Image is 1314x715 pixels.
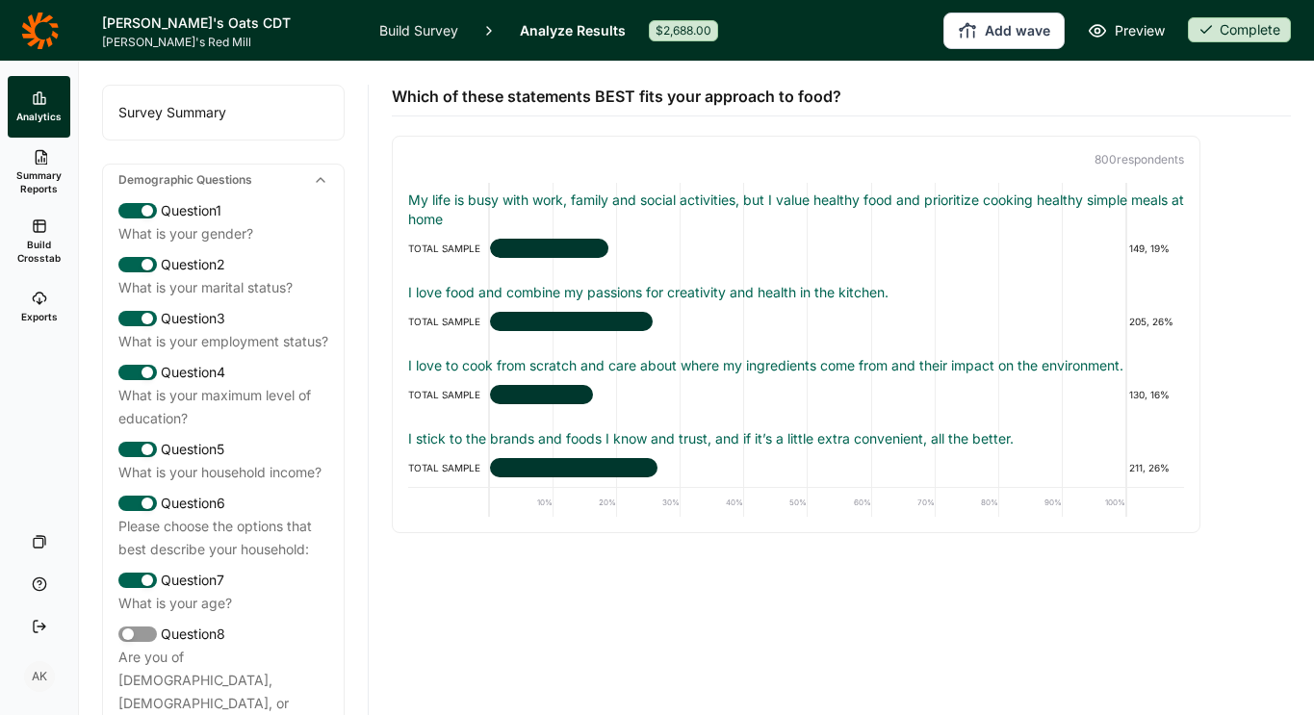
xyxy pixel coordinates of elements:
[408,383,490,406] div: TOTAL SAMPLE
[617,488,681,517] div: 30%
[118,307,328,330] div: Question 3
[1126,310,1184,333] div: 205, 26%
[1126,456,1184,479] div: 211, 26%
[408,191,1184,229] div: My life is busy with work, family and social activities, but I value healthy food and prioritize ...
[8,276,70,338] a: Exports
[118,515,328,561] div: Please choose the options that best describe your household:
[118,361,328,384] div: Question 4
[118,222,328,245] div: What is your gender?
[118,569,328,592] div: Question 7
[118,199,328,222] div: Question 1
[118,384,328,430] div: What is your maximum level of education?
[408,152,1184,167] p: 800 respondent s
[118,330,328,353] div: What is your employment status?
[649,20,718,41] div: $2,688.00
[15,238,63,265] span: Build Crosstab
[118,253,328,276] div: Question 2
[1188,17,1291,42] div: Complete
[103,86,344,140] div: Survey Summary
[24,661,55,692] div: AK
[118,492,328,515] div: Question 6
[872,488,936,517] div: 70%
[1188,17,1291,44] button: Complete
[408,429,1184,448] div: I stick to the brands and foods I know and trust, and if it’s a little extra convenient, all the ...
[936,488,999,517] div: 80%
[392,85,841,108] span: Which of these statements BEST fits your approach to food?
[103,165,344,195] div: Demographic Questions
[118,623,328,646] div: Question 8
[1126,383,1184,406] div: 130, 16%
[118,592,328,615] div: What is your age?
[408,356,1184,375] div: I love to cook from scratch and care about where my ingredients come from and their impact on the...
[999,488,1063,517] div: 90%
[490,488,554,517] div: 10%
[408,456,490,479] div: TOTAL SAMPLE
[1088,19,1165,42] a: Preview
[744,488,808,517] div: 50%
[408,310,490,333] div: TOTAL SAMPLE
[118,461,328,484] div: What is your household income?
[15,168,63,195] span: Summary Reports
[1126,237,1184,260] div: 149, 19%
[8,76,70,138] a: Analytics
[102,35,356,50] span: [PERSON_NAME]'s Red Mill
[808,488,871,517] div: 60%
[408,237,490,260] div: TOTAL SAMPLE
[1115,19,1165,42] span: Preview
[681,488,744,517] div: 40%
[943,13,1065,49] button: Add wave
[408,283,1184,302] div: I love food and combine my passions for creativity and health in the kitchen.
[8,207,70,276] a: Build Crosstab
[16,110,62,123] span: Analytics
[554,488,617,517] div: 20%
[118,276,328,299] div: What is your marital status?
[21,310,58,323] span: Exports
[118,438,328,461] div: Question 5
[8,138,70,207] a: Summary Reports
[102,12,356,35] h1: [PERSON_NAME]'s Oats CDT
[1063,488,1126,517] div: 100%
